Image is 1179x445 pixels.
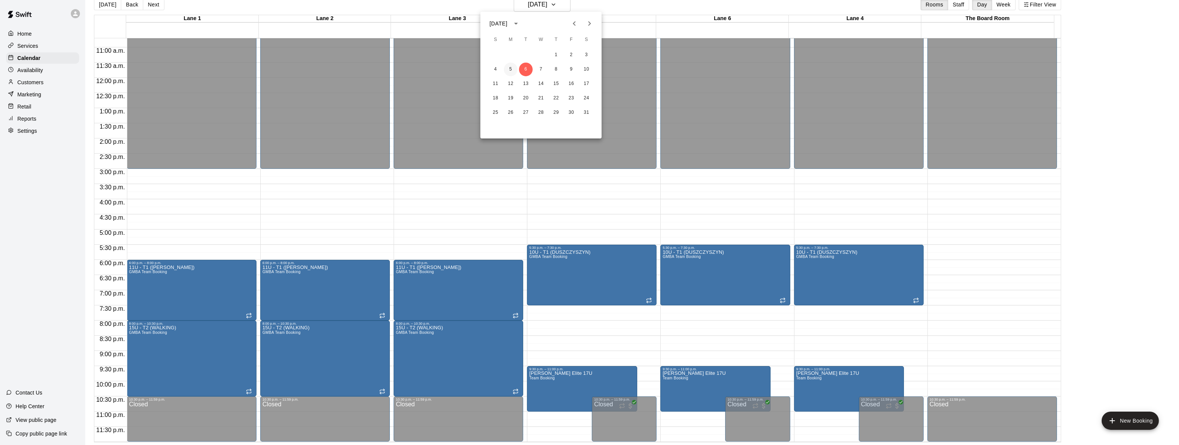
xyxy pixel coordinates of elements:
button: Previous month [567,16,582,31]
button: 1 [549,48,563,62]
button: 24 [580,91,593,105]
span: Saturday [580,32,593,47]
span: Friday [564,32,578,47]
span: Monday [504,32,518,47]
button: 13 [519,77,533,91]
button: 10 [580,63,593,76]
span: Tuesday [519,32,533,47]
button: 26 [504,106,518,120]
button: 14 [534,77,548,91]
button: 2 [564,48,578,62]
button: 20 [519,91,533,105]
span: Thursday [549,32,563,47]
button: 12 [504,77,518,91]
button: 9 [564,63,578,76]
div: [DATE] [489,20,507,28]
button: 8 [549,63,563,76]
button: 30 [564,106,578,120]
button: 25 [489,106,502,120]
button: 29 [549,106,563,120]
button: 27 [519,106,533,120]
button: 21 [534,91,548,105]
button: 19 [504,91,518,105]
button: calendar view is open, switch to year view [510,17,522,30]
button: 31 [580,106,593,120]
button: 11 [489,77,502,91]
button: 17 [580,77,593,91]
button: 23 [564,91,578,105]
button: 6 [519,63,533,76]
button: 3 [580,48,593,62]
button: 18 [489,91,502,105]
button: 22 [549,91,563,105]
span: Wednesday [534,32,548,47]
button: 7 [534,63,548,76]
button: 4 [489,63,502,76]
button: 5 [504,63,518,76]
span: Sunday [489,32,502,47]
button: 28 [534,106,548,120]
button: 16 [564,77,578,91]
button: 15 [549,77,563,91]
button: Next month [582,16,597,31]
